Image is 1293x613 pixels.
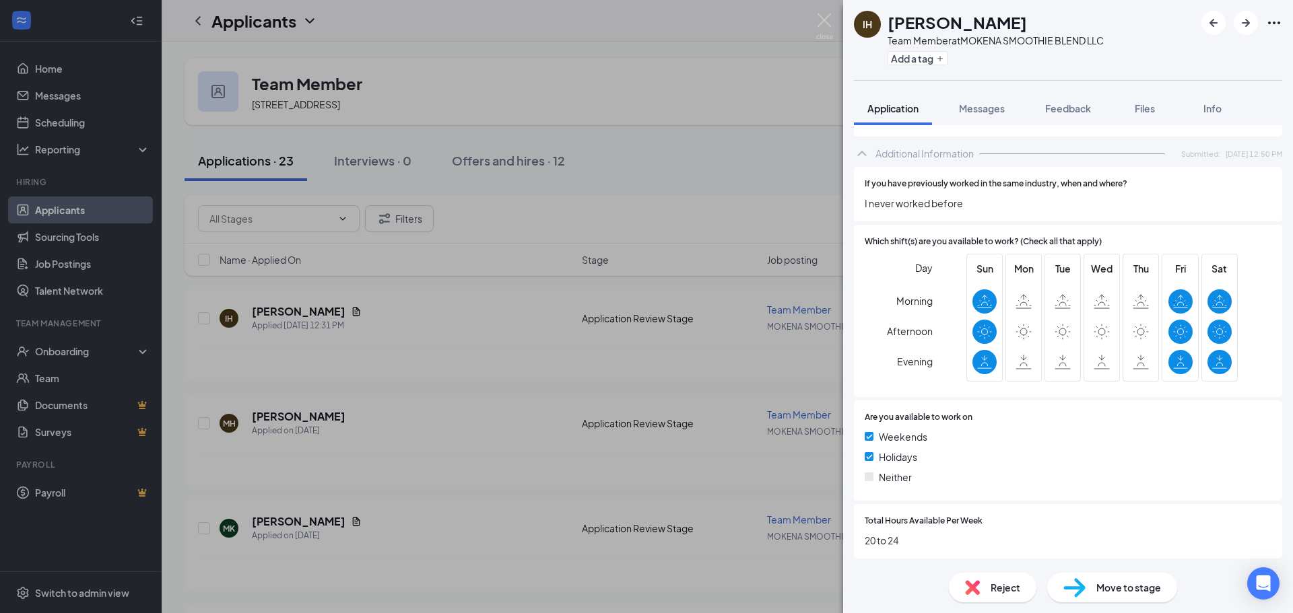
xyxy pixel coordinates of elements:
span: [DATE] 12:50 PM [1226,148,1282,159]
svg: Plus [936,55,944,63]
span: Holidays [879,449,917,464]
span: Evening [897,349,933,373]
span: Application [867,102,919,114]
span: Submitted: [1181,148,1220,159]
button: PlusAdd a tag [888,51,948,65]
span: Fri [1168,261,1193,276]
svg: ChevronUp [854,145,870,161]
div: IH [863,17,872,31]
span: Move to stage [1096,580,1161,595]
div: Additional Information [875,147,974,160]
span: Tue [1051,261,1075,276]
span: Neither [879,470,912,484]
svg: ArrowRight [1238,15,1254,31]
button: ArrowLeftNew [1201,11,1226,35]
span: Messages [959,102,1005,114]
span: Sat [1207,261,1232,276]
span: 20 to 24 [865,533,1271,548]
span: Files [1135,102,1155,114]
span: Afternoon [887,319,933,343]
span: Wed [1090,261,1114,276]
span: Reject [991,580,1020,595]
span: Thu [1129,261,1153,276]
h1: [PERSON_NAME] [888,11,1027,34]
span: Mon [1012,261,1036,276]
span: If you have previously worked in the same industry, when and where? [865,178,1127,190]
button: ArrowRight [1234,11,1258,35]
span: Morning [896,289,933,313]
span: I never worked before [865,196,1271,211]
div: Team Member at MOKENA SMOOTHIE BLEND LLC [888,34,1104,47]
span: Feedback [1045,102,1091,114]
span: Weekends [879,429,927,444]
span: Sun [972,261,997,276]
span: Are you available to work on [865,411,972,424]
span: Day [915,260,933,275]
span: Info [1203,102,1222,114]
svg: ArrowLeftNew [1205,15,1222,31]
svg: Ellipses [1266,15,1282,31]
span: Which shift(s) are you available to work? (Check all that apply) [865,236,1102,248]
span: Total Hours Available Per Week [865,515,983,528]
div: Open Intercom Messenger [1247,567,1280,600]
